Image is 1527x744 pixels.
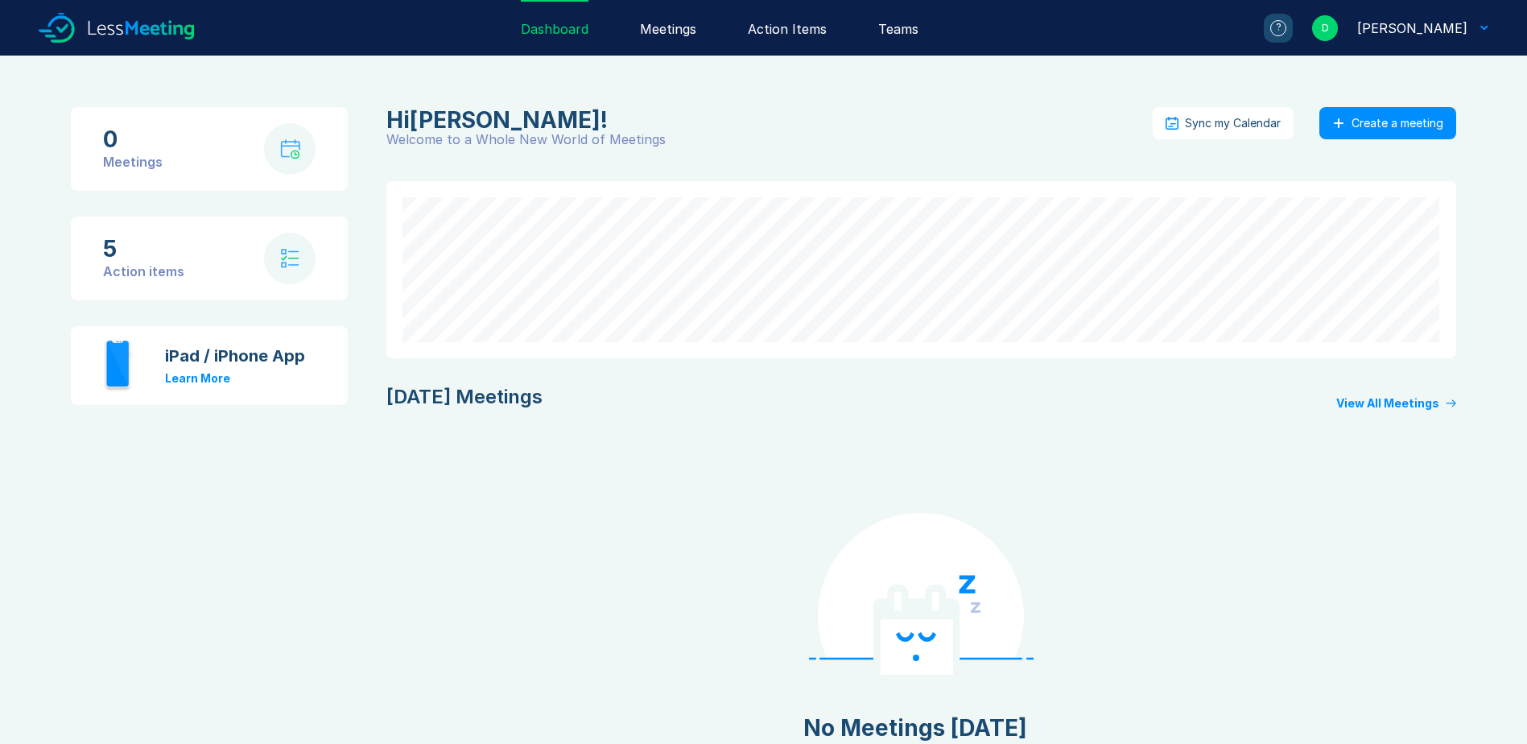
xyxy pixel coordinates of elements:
[386,107,1143,133] div: David Hayter
[1352,117,1443,130] div: Create a meeting
[803,715,1027,741] div: No Meetings [DATE]
[1336,397,1456,410] a: View All Meetings
[103,262,184,281] div: Action items
[1357,19,1467,38] div: David Hayter
[1319,107,1456,139] button: Create a meeting
[386,384,543,410] div: [DATE] Meetings
[1153,107,1294,139] button: Sync my Calendar
[386,133,1153,146] div: Welcome to a Whole New World of Meetings
[1336,397,1439,410] div: View All Meetings
[165,371,230,385] a: Learn More
[280,139,300,159] img: calendar-with-clock.svg
[165,346,305,366] div: iPad / iPhone App
[1244,14,1293,43] a: ?
[1270,20,1286,36] div: ?
[103,152,163,172] div: Meetings
[1185,117,1281,130] div: Sync my Calendar
[103,126,163,152] div: 0
[103,236,184,262] div: 5
[1312,15,1338,41] div: D
[103,339,133,392] img: iphone.svg
[281,249,299,268] img: check-list.svg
